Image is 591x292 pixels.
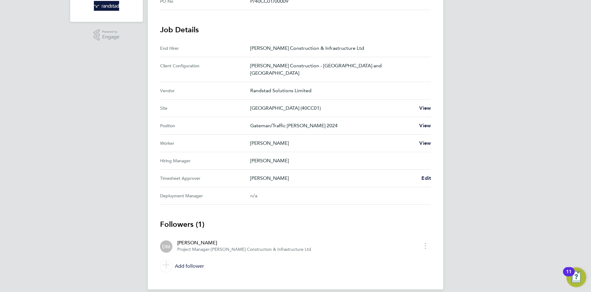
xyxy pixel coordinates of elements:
[419,122,431,129] a: View
[419,140,431,146] span: View
[250,62,426,77] p: [PERSON_NAME] Construction - [GEOGRAPHIC_DATA] and [GEOGRAPHIC_DATA]
[160,105,250,112] div: Site
[250,105,414,112] p: [GEOGRAPHIC_DATA] (40CC01)
[160,240,172,253] div: Dan Marsh
[421,175,431,182] a: Edit
[160,140,250,147] div: Worker
[250,45,426,52] p: [PERSON_NAME] Construction & Infrastructure Ltd
[420,241,431,251] button: timesheet menu
[250,192,421,199] div: n/a
[419,105,431,112] a: View
[102,29,119,34] span: Powered by
[160,87,250,94] div: Vendor
[421,175,431,181] span: Edit
[419,140,431,147] a: View
[566,272,572,280] div: 11
[566,267,586,287] button: Open Resource Center, 11 new notifications
[160,219,431,229] h3: Followers (1)
[250,175,416,182] p: [PERSON_NAME]
[250,87,426,94] p: Randstad Solutions Limited
[160,258,431,275] a: Add follower
[210,247,211,252] span: ·
[162,243,171,250] span: DM
[160,192,250,199] div: Deployment Manager
[160,45,250,52] div: End Hirer
[94,29,120,41] a: Powered byEngage
[419,123,431,128] span: View
[160,175,250,182] div: Timesheet Approver
[250,122,414,129] p: Gateman/Traffic [PERSON_NAME] 2024
[94,1,119,11] img: randstad-logo-retina.png
[177,247,210,252] span: Project Manager
[211,247,311,252] span: [PERSON_NAME] Construction & Infrastructure Ltd
[250,140,414,147] p: [PERSON_NAME]
[177,239,311,247] div: [PERSON_NAME]
[160,62,250,77] div: Client Configuration
[419,105,431,111] span: View
[160,157,250,164] div: Hiring Manager
[78,1,135,11] a: Go to home page
[160,25,431,35] h3: Job Details
[250,157,426,164] p: [PERSON_NAME]
[102,34,119,40] span: Engage
[160,122,250,129] div: Position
